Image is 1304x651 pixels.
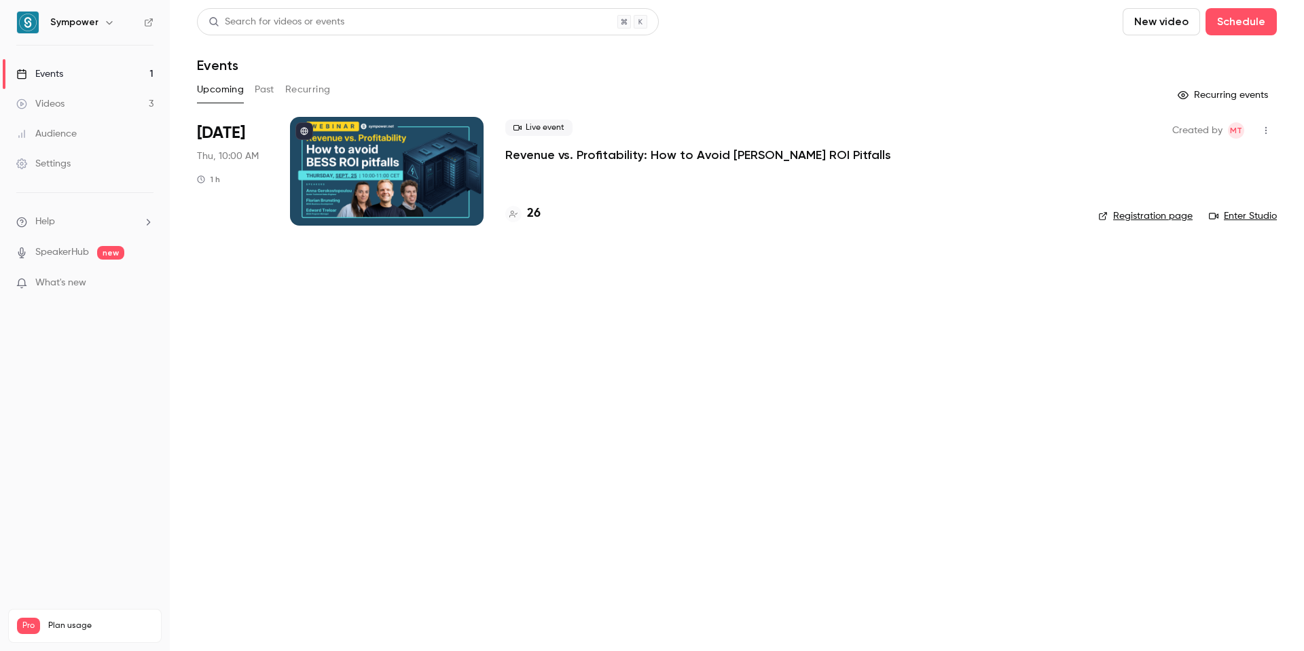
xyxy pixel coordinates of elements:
span: Created by [1172,122,1222,139]
div: Videos [16,97,65,111]
img: Sympower [17,12,39,33]
button: Upcoming [197,79,244,101]
div: Events [16,67,63,81]
button: Schedule [1206,8,1277,35]
a: Enter Studio [1209,209,1277,223]
a: SpeakerHub [35,245,89,260]
div: Settings [16,157,71,171]
a: 26 [505,205,541,223]
iframe: Noticeable Trigger [137,277,153,289]
li: help-dropdown-opener [16,215,153,229]
span: Plan usage [48,620,153,631]
div: Search for videos or events [209,15,344,29]
button: Recurring [285,79,331,101]
span: new [97,246,124,260]
button: Recurring events [1172,84,1277,106]
h6: Sympower [50,16,98,29]
button: Past [255,79,274,101]
div: 1 h [197,174,220,185]
a: Registration page [1098,209,1193,223]
div: Audience [16,127,77,141]
span: MT [1230,122,1242,139]
span: Pro [17,618,40,634]
span: Thu, 10:00 AM [197,149,259,163]
span: What's new [35,276,86,290]
span: Live event [505,120,573,136]
span: [DATE] [197,122,245,144]
button: New video [1123,8,1200,35]
div: Sep 25 Thu, 10:00 AM (Europe/Amsterdam) [197,117,268,226]
span: Manon Thomas [1228,122,1244,139]
span: Help [35,215,55,229]
h4: 26 [527,205,541,223]
a: Revenue vs. Profitability: How to Avoid [PERSON_NAME] ROI Pitfalls [505,147,891,163]
h1: Events [197,57,238,73]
